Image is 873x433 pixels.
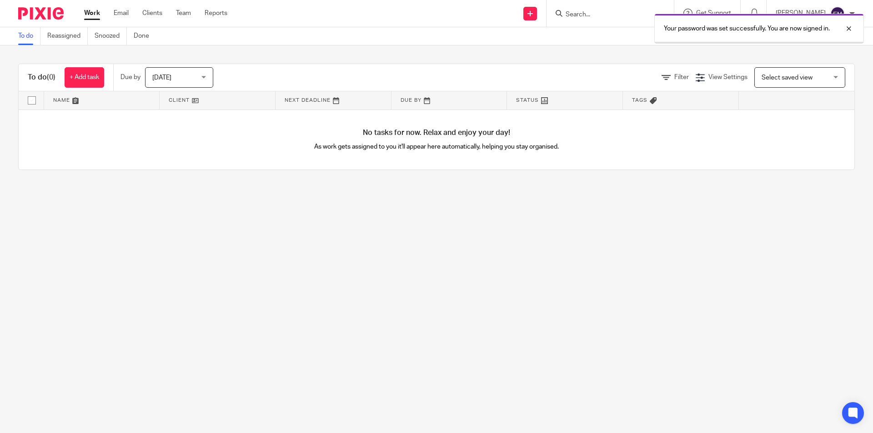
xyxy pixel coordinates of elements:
a: Done [134,27,156,45]
span: Select saved view [762,75,813,81]
a: Reassigned [47,27,88,45]
a: To do [18,27,40,45]
p: Your password was set successfully. You are now signed in. [664,24,830,33]
img: Pixie [18,7,64,20]
p: As work gets assigned to you it'll appear here automatically, helping you stay organised. [228,142,646,151]
a: Reports [205,9,227,18]
a: Work [84,9,100,18]
span: (0) [47,74,55,81]
a: Snoozed [95,27,127,45]
h4: No tasks for now. Relax and enjoy your day! [19,128,854,138]
h1: To do [28,73,55,82]
span: Tags [632,98,647,103]
a: Email [114,9,129,18]
img: svg%3E [830,6,845,21]
a: Team [176,9,191,18]
a: Clients [142,9,162,18]
span: [DATE] [152,75,171,81]
span: View Settings [708,74,748,80]
a: + Add task [65,67,104,88]
span: Filter [674,74,689,80]
p: Due by [120,73,140,82]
